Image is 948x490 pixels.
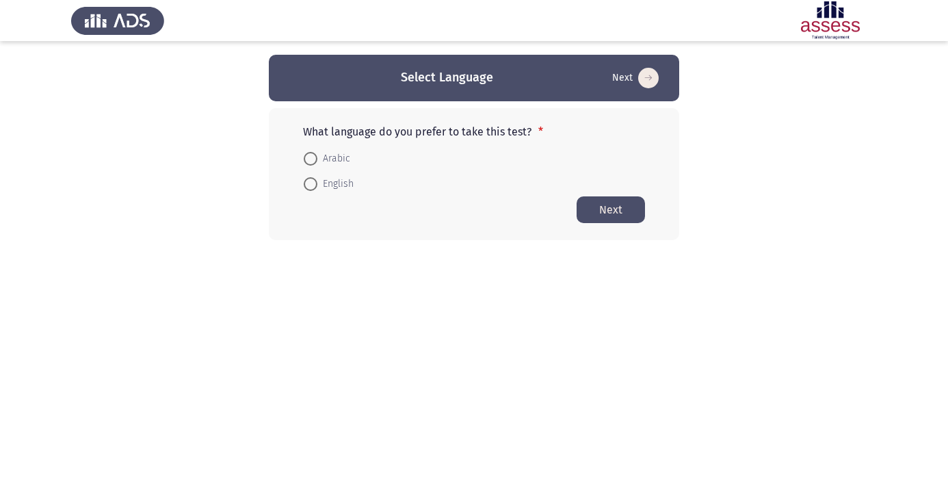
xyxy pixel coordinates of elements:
[303,125,645,138] p: What language do you prefer to take this test?
[317,176,354,192] span: English
[577,196,645,223] button: Start assessment
[71,1,164,40] img: Assess Talent Management logo
[608,67,663,89] button: Start assessment
[317,151,350,167] span: Arabic
[401,69,493,86] h3: Select Language
[784,1,877,40] img: Assessment logo of ASSESS Focus 4 Module Assessment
